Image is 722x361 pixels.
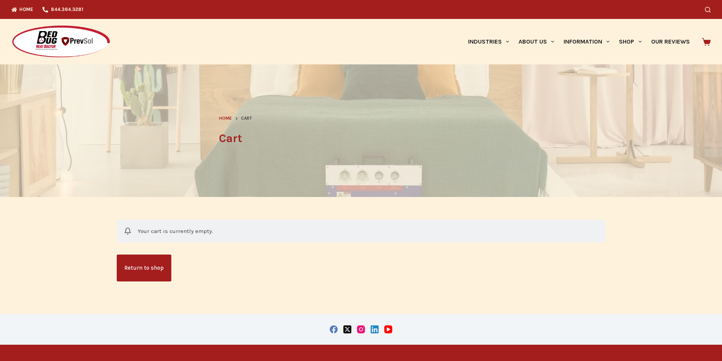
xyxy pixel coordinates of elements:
a: Instagram [357,325,365,333]
a: LinkedIn [371,325,379,333]
span: Home [219,116,232,121]
a: About Us [514,19,559,64]
nav: Primary [463,19,694,64]
a: Shop [614,19,646,64]
h1: Cart [219,130,503,147]
span: Cart [241,115,252,122]
a: Home [219,115,232,122]
a: Our Reviews [646,19,694,64]
a: X (Twitter) [343,325,351,333]
img: Prevsol/Bed Bug Heat Doctor [11,25,111,59]
div: Your cart is currently empty. [117,220,606,242]
button: Search [705,7,711,13]
a: YouTube [384,325,392,333]
a: Facebook [330,325,338,333]
a: Information [559,19,614,64]
a: Industries [463,19,514,64]
a: Return to shop [117,255,171,281]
